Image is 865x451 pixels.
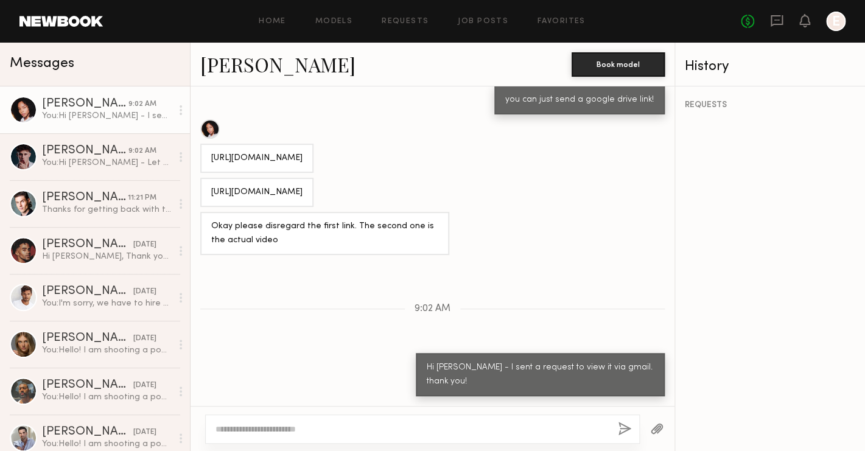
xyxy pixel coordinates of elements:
[133,286,156,298] div: [DATE]
[42,332,133,344] div: [PERSON_NAME]
[200,51,355,77] a: [PERSON_NAME]
[42,379,133,391] div: [PERSON_NAME]
[42,438,172,450] div: You: Hello! I am shooting a podcast based on Women's Hormonal Health [DATE][DATE] in [GEOGRAPHIC_...
[42,391,172,403] div: You: Hello! I am shooting a podcast based on Women's Hormonal Health [DATE][DATE] in [GEOGRAPHIC_...
[42,98,128,110] div: [PERSON_NAME]
[42,344,172,356] div: You: Hello! I am shooting a podcast based on Women's Hormonal Health [DATE][DATE] in [GEOGRAPHIC_...
[133,239,156,251] div: [DATE]
[42,204,172,215] div: Thanks for getting back with the info on that [PERSON_NAME], really appreciate you on that. Candi...
[538,18,586,26] a: Favorites
[826,12,846,31] a: E
[427,361,654,389] div: Hi [PERSON_NAME] - I sent a request to view it via gmail. thank you!
[211,152,303,166] div: [URL][DOMAIN_NAME]
[42,192,128,204] div: [PERSON_NAME]
[315,18,352,26] a: Models
[572,58,665,69] a: Book model
[382,18,429,26] a: Requests
[211,220,438,248] div: Okay please disregard the first link. The second one is the actual video
[211,186,303,200] div: [URL][DOMAIN_NAME]
[42,251,172,262] div: Hi [PERSON_NAME], Thank you for reaching out and sharing the details! I’d love to be part of this...
[42,145,128,157] div: [PERSON_NAME]
[42,285,133,298] div: [PERSON_NAME]
[133,427,156,438] div: [DATE]
[128,145,156,157] div: 9:02 AM
[572,52,665,77] button: Book model
[685,101,855,110] div: REQUESTS
[10,57,74,71] span: Messages
[415,304,450,314] span: 9:02 AM
[42,426,133,438] div: [PERSON_NAME]
[42,298,172,309] div: You: I'm sorry, we have to hire approximately 5 people our budget is $400 a person!
[685,60,855,74] div: History
[133,380,156,391] div: [DATE]
[42,157,172,169] div: You: Hi [PERSON_NAME] - Let me know if you'd still like to submit for this! I'm finalizing everyt...
[505,93,654,107] div: you can just send a google drive link!
[42,110,172,122] div: You: Hi [PERSON_NAME] - I sent a request to view it via gmail. thank you!
[133,333,156,344] div: [DATE]
[42,239,133,251] div: [PERSON_NAME]
[458,18,508,26] a: Job Posts
[259,18,286,26] a: Home
[128,192,156,204] div: 11:21 PM
[128,99,156,110] div: 9:02 AM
